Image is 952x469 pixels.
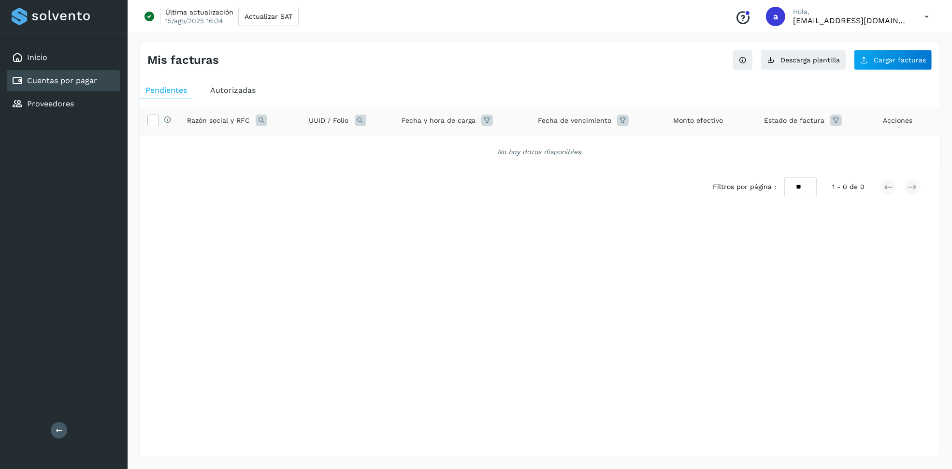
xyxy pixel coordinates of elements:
[147,53,219,67] h4: Mis facturas
[165,8,233,16] p: Última actualización
[27,76,97,85] a: Cuentas por pagar
[854,50,932,70] button: Cargar facturas
[402,116,476,126] span: Fecha y hora de carga
[832,182,865,192] span: 1 - 0 de 0
[210,86,256,95] span: Autorizadas
[245,13,292,20] span: Actualizar SAT
[673,116,723,126] span: Monto efectivo
[538,116,611,126] span: Fecha de vencimiento
[883,116,912,126] span: Acciones
[7,70,120,91] div: Cuentas por pagar
[7,93,120,115] div: Proveedores
[165,16,223,25] p: 15/ago/2025 16:34
[764,116,824,126] span: Estado de factura
[874,57,926,63] span: Cargar facturas
[309,116,349,126] span: UUID / Folio
[793,8,909,16] p: Hola,
[761,50,846,70] button: Descarga plantilla
[238,7,299,26] button: Actualizar SAT
[27,53,47,62] a: Inicio
[7,47,120,68] div: Inicio
[793,16,909,25] p: administracion@logistify.com.mx
[145,86,187,95] span: Pendientes
[27,99,74,108] a: Proveedores
[187,116,250,126] span: Razón social y RFC
[152,147,927,157] div: No hay datos disponibles
[713,182,777,192] span: Filtros por página :
[780,57,840,63] span: Descarga plantilla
